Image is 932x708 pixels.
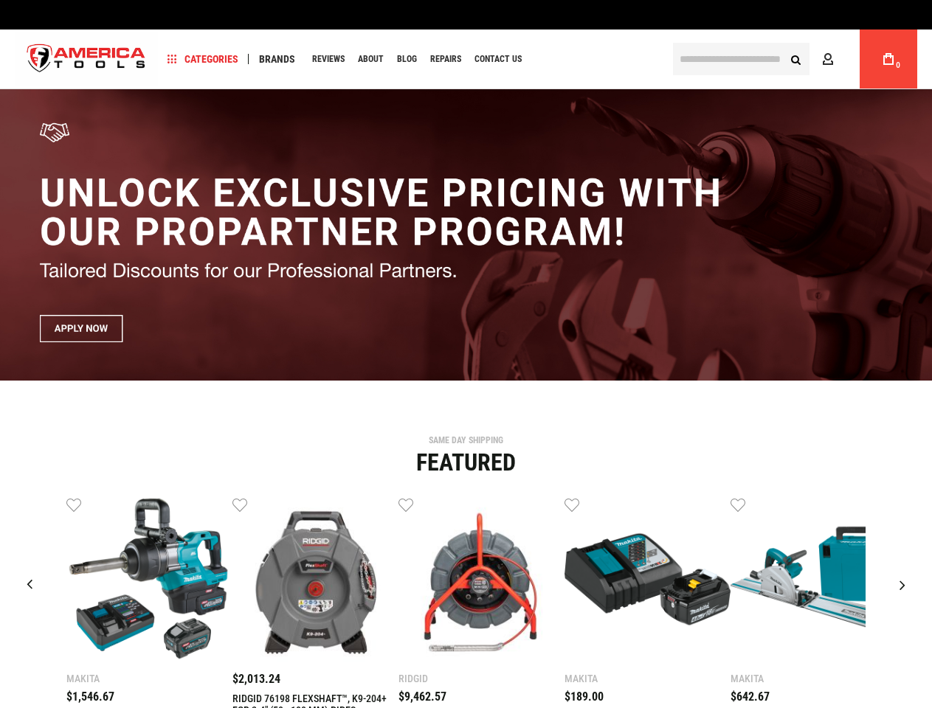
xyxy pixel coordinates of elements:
a: Brands [252,49,302,69]
a: Blog [390,49,424,69]
span: $1,546.67 [66,690,114,704]
img: RIDGID 76883 SEESNAKE® MINI PRO [398,496,565,662]
div: SAME DAY SHIPPING [11,436,921,445]
div: Makita [731,673,897,684]
img: MAKITA SP6000J1 6-1/2" PLUNGE CIRCULAR SAW, 55" GUIDE RAIL, 12 AMP, ELECTRIC BRAKE, CASE [731,496,897,662]
a: MAKITA BL1840BDC1 18V LXT® LITHIUM-ION BATTERY AND CHARGER STARTER PACK, BL1840B, DC18RC (4.0AH) [565,496,731,666]
span: $189.00 [565,690,604,704]
a: MAKITA SP6000J1 6-1/2" PLUNGE CIRCULAR SAW, 55" GUIDE RAIL, 12 AMP, ELECTRIC BRAKE, CASE [731,496,897,666]
div: Makita [565,673,731,684]
a: RIDGID 76198 FLEXSHAFT™, K9-204+ FOR 2-4 [232,496,398,666]
div: Featured [11,451,921,474]
span: Reviews [312,55,345,63]
button: Search [781,45,810,73]
span: 0 [896,61,900,69]
a: Contact Us [468,49,528,69]
a: store logo [15,32,158,87]
img: RIDGID 76198 FLEXSHAFT™, K9-204+ FOR 2-4 [232,496,398,662]
a: Makita GWT10T 40V max XGT® Brushless Cordless 4‑Sp. High‑Torque 1" Sq. Drive D‑Handle Extended An... [66,496,232,666]
span: Contact Us [474,55,522,63]
div: Ridgid [398,673,565,684]
span: Blog [397,55,417,63]
a: RIDGID 76883 SEESNAKE® MINI PRO [398,496,565,666]
img: Makita GWT10T 40V max XGT® Brushless Cordless 4‑Sp. High‑Torque 1" Sq. Drive D‑Handle Extended An... [66,496,232,662]
a: Repairs [424,49,468,69]
span: Categories [168,54,238,64]
img: America Tools [15,32,158,87]
span: $642.67 [731,690,770,704]
div: Makita [66,673,232,684]
a: Categories [161,49,245,69]
span: Repairs [430,55,461,63]
span: About [358,55,384,63]
a: About [351,49,390,69]
span: Brands [259,54,295,64]
span: $2,013.24 [232,672,280,686]
a: 0 [874,29,902,88]
span: $9,462.57 [398,690,446,704]
a: Reviews [306,49,351,69]
img: MAKITA BL1840BDC1 18V LXT® LITHIUM-ION BATTERY AND CHARGER STARTER PACK, BL1840B, DC18RC (4.0AH) [565,496,731,662]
